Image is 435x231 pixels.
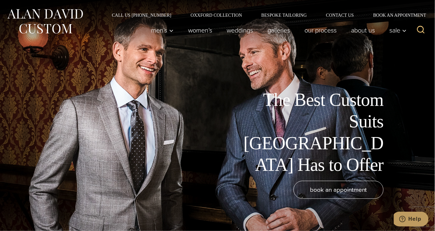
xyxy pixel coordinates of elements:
button: Men’s sub menu toggle [144,24,181,37]
a: Bespoke Tailoring [252,13,316,17]
a: About Us [344,24,382,37]
button: Sale sub menu toggle [382,24,410,37]
a: Oxxford Collection [181,13,252,17]
nav: Secondary Navigation [102,13,429,17]
nav: Primary Navigation [144,24,410,37]
a: Galleries [260,24,297,37]
button: View Search Form [413,23,429,38]
a: Book an Appointment [364,13,429,17]
a: Women’s [181,24,220,37]
h1: The Best Custom Suits [GEOGRAPHIC_DATA] Has to Offer [239,89,384,176]
a: Contact Us [316,13,364,17]
img: Alan David Custom [6,7,84,36]
a: Call Us [PHONE_NUMBER] [102,13,181,17]
a: weddings [220,24,260,37]
a: Our Process [297,24,344,37]
span: book an appointment [310,185,367,194]
iframe: Opens a widget where you can chat to one of our agents [394,212,429,228]
a: book an appointment [294,181,384,199]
